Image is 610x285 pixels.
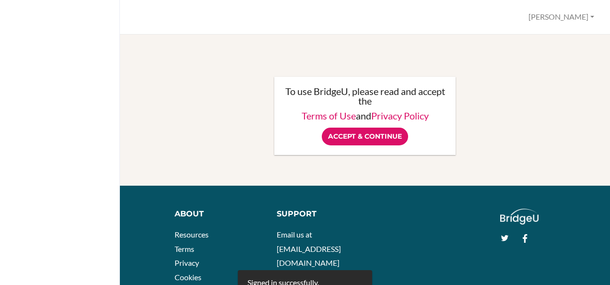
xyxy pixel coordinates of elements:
input: Accept & Continue [322,128,408,145]
a: Terms [175,244,194,253]
button: [PERSON_NAME] [524,8,598,26]
a: Privacy Policy [371,110,429,121]
a: Privacy [175,258,199,267]
p: To use BridgeU, please read and accept the [284,86,446,106]
img: logo_white@2x-f4f0deed5e89b7ecb1c2cc34c3e3d731f90f0f143d5ea2071677605dd97b5244.png [500,209,539,225]
a: Resources [175,230,209,239]
div: About [175,209,263,220]
p: and [284,111,446,120]
a: Terms of Use [302,110,356,121]
div: Support [277,209,358,220]
a: Email us at [EMAIL_ADDRESS][DOMAIN_NAME] [277,230,341,267]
